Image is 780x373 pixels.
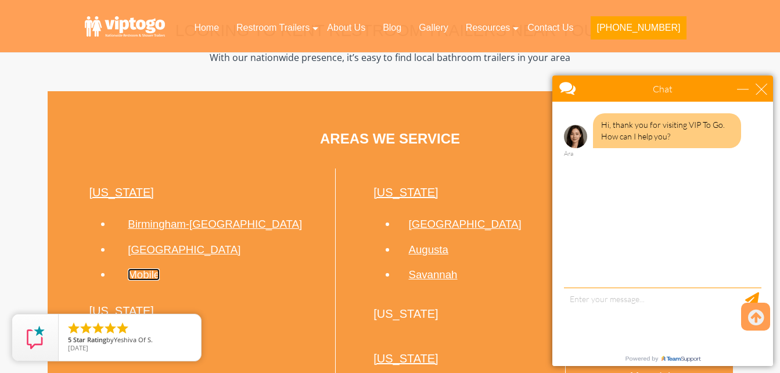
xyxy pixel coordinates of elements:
a: [US_STATE] [89,186,154,199]
li:  [103,321,117,335]
h2: [US_STATE] [373,302,565,327]
a: About Us [318,15,374,41]
button: [PHONE_NUMBER] [591,16,686,40]
span: by [68,336,192,345]
a: [GEOGRAPHIC_DATA] [128,243,240,256]
span: Yeshiva Of S. [114,335,153,344]
a: Savannah [408,268,457,281]
a: Augusta [408,243,448,256]
a: [GEOGRAPHIC_DATA] [408,218,521,230]
li:  [67,321,81,335]
iframe: Live Chat Box [545,69,780,373]
span: Star Rating [73,335,106,344]
a: Contact Us [519,15,582,41]
a: [PHONE_NUMBER] [582,15,695,46]
a: Mobile [128,268,160,281]
a: [US_STATE] [373,186,438,199]
img: Review Rating [24,326,47,349]
span: 5 [68,335,71,344]
a: Birmingham-[GEOGRAPHIC_DATA] [128,218,302,230]
li:  [116,321,130,335]
a: [US_STATE] [373,352,438,365]
a: Restroom Trailers [228,15,318,41]
h2: [US_STATE] [89,299,335,324]
li:  [79,321,93,335]
a: Blog [374,15,410,41]
a: Resources [457,15,519,41]
h2: Areas We Service [320,126,460,151]
li:  [91,321,105,335]
a: Gallery [410,15,457,41]
a: Home [185,15,228,41]
span: [DATE] [68,343,88,352]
